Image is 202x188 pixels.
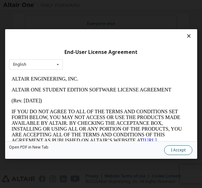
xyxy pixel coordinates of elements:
p: ALTAIR ENGINEERING, INC. [3,3,182,8]
p: (Rev. [DATE]) [3,24,182,30]
a: [URL][DOMAIN_NAME] [3,64,148,75]
div: End-User License Agreement [9,49,193,56]
p: ALTAIR ONE STUDENT EDITION SOFTWARE LICENSE AGREEMENT [3,13,182,19]
a: Open PDF in New Tab [9,145,48,149]
button: I Accept [164,145,192,155]
div: English [13,63,26,66]
p: IF YOU DO NOT AGREE TO ALL OF THE TERMS AND CONDITIONS SET FORTH BELOW, YOU MAY NOT ACCESS OR USE... [3,35,182,128]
